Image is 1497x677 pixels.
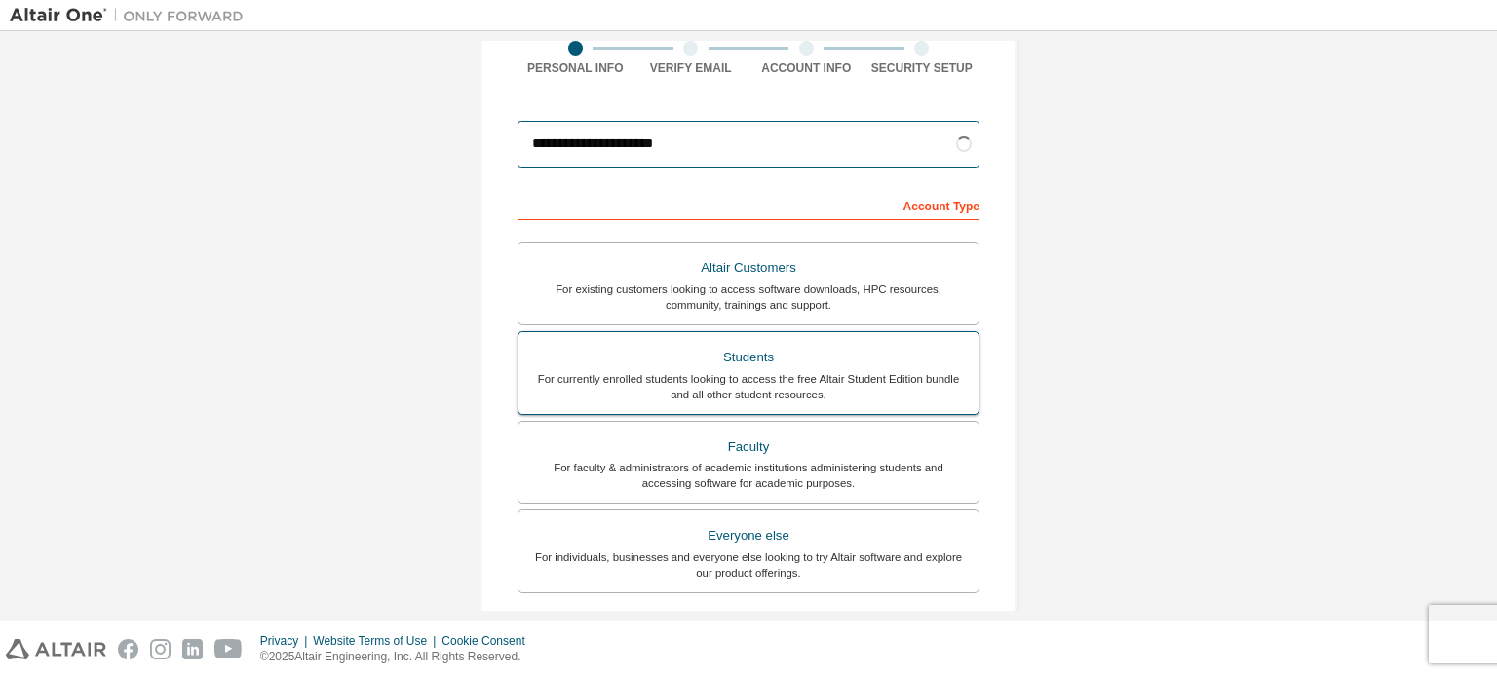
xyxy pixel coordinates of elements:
div: Verify Email [633,60,749,76]
div: Students [530,344,967,371]
div: Account Type [518,189,979,220]
div: Security Setup [864,60,980,76]
div: Faculty [530,433,967,461]
div: Privacy [260,633,313,649]
div: Personal Info [518,60,633,76]
div: Altair Customers [530,254,967,282]
div: For individuals, businesses and everyone else looking to try Altair software and explore our prod... [530,549,967,581]
img: Altair One [10,6,253,25]
img: altair_logo.svg [6,639,106,659]
div: Website Terms of Use [313,633,441,649]
div: Account Info [748,60,864,76]
div: Everyone else [530,522,967,549]
p: © 2025 Altair Engineering, Inc. All Rights Reserved. [260,649,537,665]
div: For currently enrolled students looking to access the free Altair Student Edition bundle and all ... [530,371,967,402]
img: facebook.svg [118,639,138,659]
div: For faculty & administrators of academic institutions administering students and accessing softwa... [530,460,967,491]
img: linkedin.svg [182,639,203,659]
img: youtube.svg [214,639,243,659]
div: Cookie Consent [441,633,536,649]
img: instagram.svg [150,639,171,659]
div: For existing customers looking to access software downloads, HPC resources, community, trainings ... [530,282,967,313]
